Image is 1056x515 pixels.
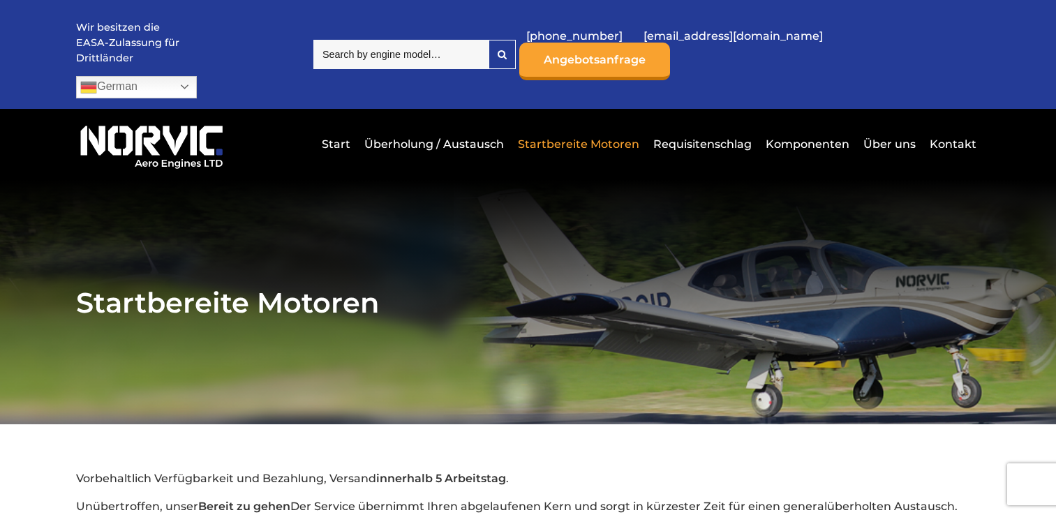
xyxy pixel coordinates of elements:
p: Vorbehaltlich Verfügbarkeit und Bezahlung, Versand . [76,470,980,487]
p: Wir besitzen die EASA-Zulassung für Drittländer [76,20,181,66]
input: Search by engine model… [313,40,489,69]
h1: Startbereite Motoren [76,285,980,320]
a: Requisitenschlag [650,127,755,161]
strong: innerhalb 5 Arbeitstag [376,472,506,485]
a: Über uns [860,127,919,161]
a: Überholung / Austausch [361,127,507,161]
strong: Bereit zu gehen [198,500,290,513]
a: German [76,76,197,98]
img: Norvic Aero Engines-Logo [76,119,227,170]
a: Startbereite Motoren [514,127,643,161]
a: Kontakt [926,127,976,161]
a: [EMAIL_ADDRESS][DOMAIN_NAME] [637,19,830,53]
a: Komponenten [762,127,853,161]
a: Angebotsanfrage [519,43,670,80]
img: de [80,79,97,96]
a: Start [318,127,354,161]
a: [PHONE_NUMBER] [519,19,630,53]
